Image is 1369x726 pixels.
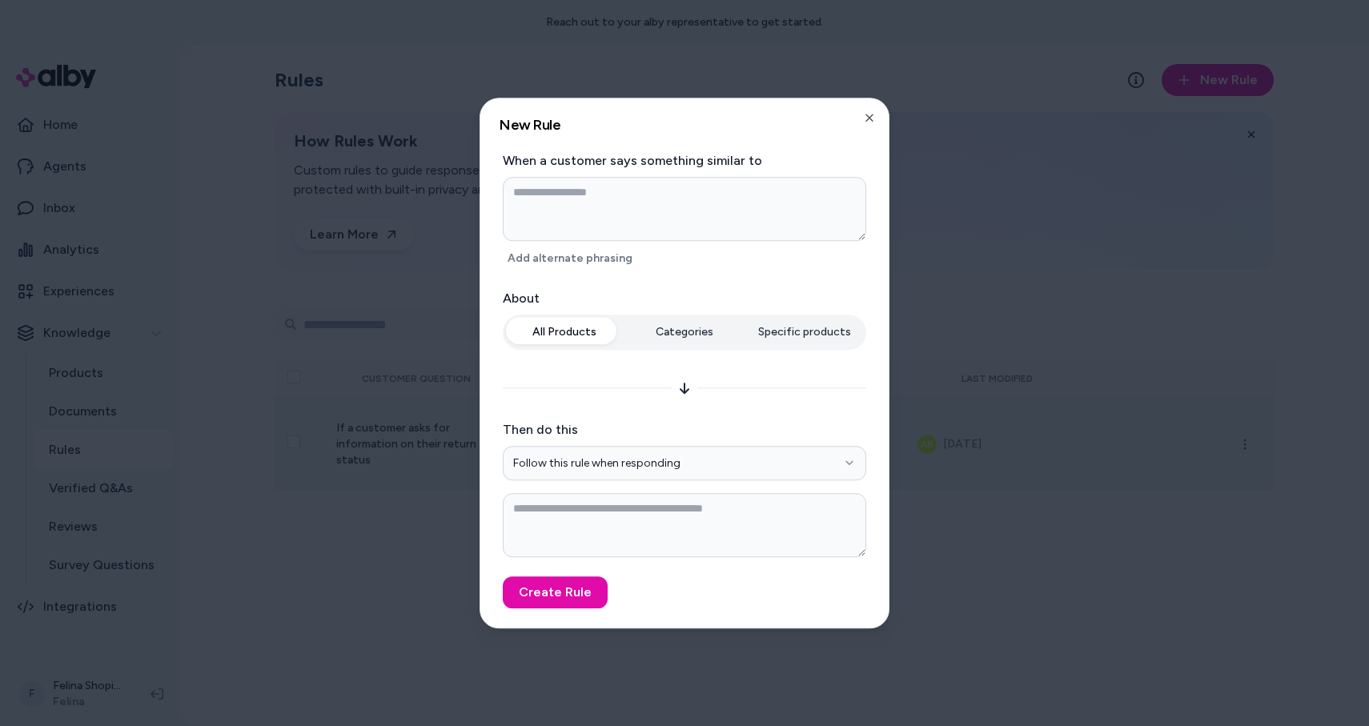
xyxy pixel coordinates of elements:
label: When a customer says something similar to [503,151,866,170]
button: Create Rule [503,576,608,608]
button: Add alternate phrasing [503,247,637,270]
label: Then do this [503,420,866,439]
button: Categories [626,318,743,347]
button: All Products [506,318,623,347]
h2: New Rule [500,118,869,132]
button: Specific products [746,318,863,347]
label: About [503,289,866,308]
